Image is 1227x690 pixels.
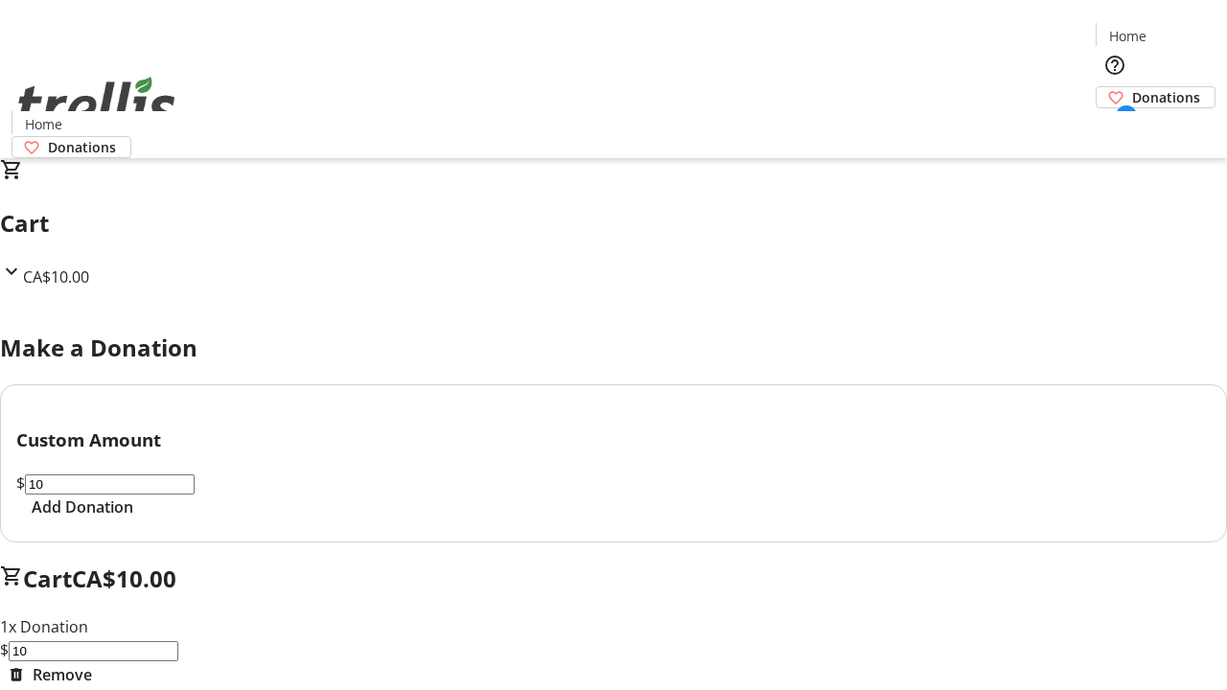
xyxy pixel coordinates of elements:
span: Add Donation [32,495,133,518]
h3: Custom Amount [16,426,1211,453]
span: $ [16,472,25,494]
button: Add Donation [16,495,149,518]
span: Remove [33,663,92,686]
a: Home [12,114,74,134]
input: Donation Amount [25,474,195,494]
button: Help [1096,46,1134,84]
span: CA$10.00 [23,266,89,287]
a: Home [1097,26,1158,46]
button: Cart [1096,108,1134,147]
a: Donations [12,136,131,158]
input: Donation Amount [9,641,178,661]
span: Donations [48,137,116,157]
span: Home [1109,26,1146,46]
span: Donations [1132,87,1200,107]
img: Orient E2E Organization vt8qAQIrmI's Logo [12,56,182,151]
span: Home [25,114,62,134]
a: Donations [1096,86,1215,108]
span: CA$10.00 [72,563,176,594]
